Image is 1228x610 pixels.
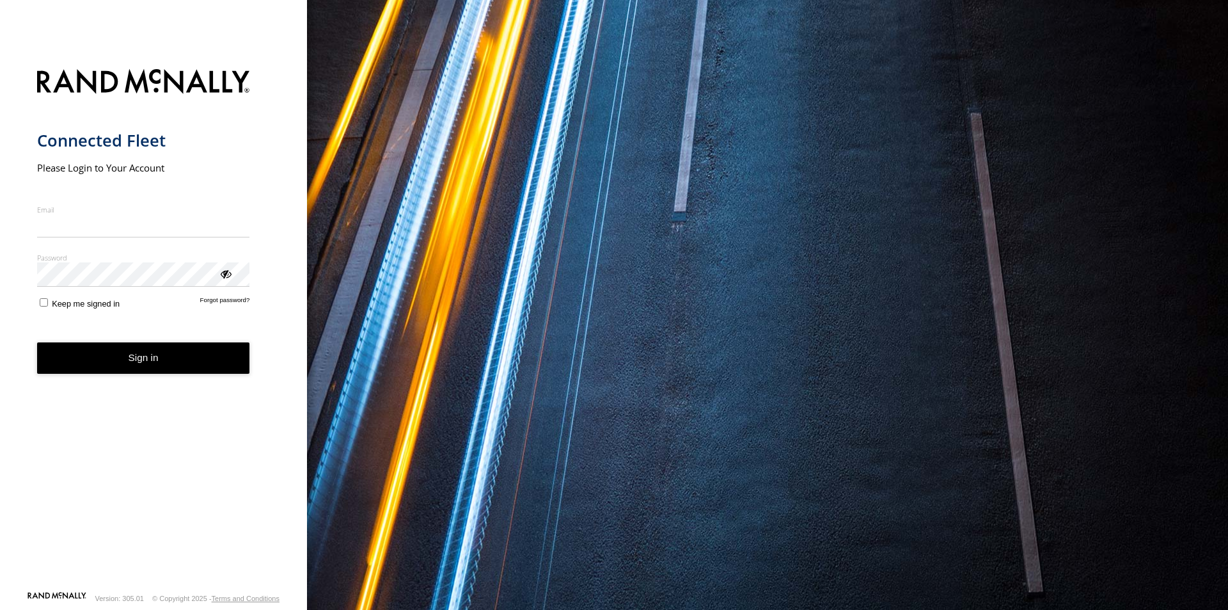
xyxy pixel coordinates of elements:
[212,595,279,602] a: Terms and Conditions
[37,61,271,591] form: main
[219,267,232,280] div: ViewPassword
[37,130,250,151] h1: Connected Fleet
[40,298,48,307] input: Keep me signed in
[37,205,250,214] label: Email
[95,595,144,602] div: Version: 305.01
[37,161,250,174] h2: Please Login to Your Account
[37,67,250,99] img: Rand McNally
[28,592,86,605] a: Visit our Website
[52,299,120,309] span: Keep me signed in
[37,253,250,262] label: Password
[200,296,250,309] a: Forgot password?
[37,342,250,374] button: Sign in
[152,595,279,602] div: © Copyright 2025 -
